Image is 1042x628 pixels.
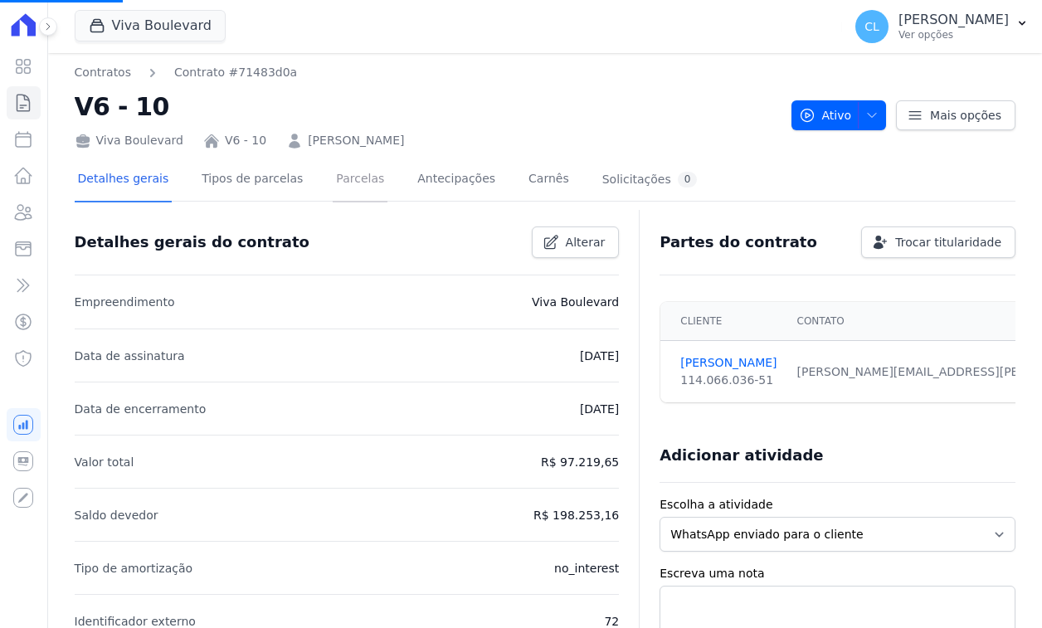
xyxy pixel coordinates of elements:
[842,3,1042,50] button: CL [PERSON_NAME] Ver opções
[75,292,175,312] p: Empreendimento
[75,64,298,81] nav: Breadcrumb
[75,399,207,419] p: Data de encerramento
[660,445,823,465] h3: Adicionar atividade
[174,64,297,81] a: Contrato #71483d0a
[75,132,183,149] div: Viva Boulevard
[864,21,879,32] span: CL
[566,234,606,251] span: Alterar
[861,226,1015,258] a: Trocar titularidade
[680,372,777,389] div: 114.066.036-51
[580,399,619,419] p: [DATE]
[75,505,158,525] p: Saldo devedor
[333,158,387,202] a: Parcelas
[599,158,701,202] a: Solicitações0
[75,88,778,125] h2: V6 - 10
[554,558,619,578] p: no_interest
[680,354,777,372] a: [PERSON_NAME]
[602,172,698,187] div: Solicitações
[75,10,226,41] button: Viva Boulevard
[532,226,620,258] a: Alterar
[75,158,173,202] a: Detalhes gerais
[525,158,572,202] a: Carnês
[75,232,309,252] h3: Detalhes gerais do contrato
[414,158,499,202] a: Antecipações
[75,64,131,81] a: Contratos
[660,496,1015,514] label: Escolha a atividade
[541,452,619,472] p: R$ 97.219,65
[898,12,1009,28] p: [PERSON_NAME]
[895,234,1001,251] span: Trocar titularidade
[532,292,619,312] p: Viva Boulevard
[678,172,698,187] div: 0
[799,100,852,130] span: Ativo
[225,132,266,149] a: V6 - 10
[75,346,185,366] p: Data de assinatura
[660,232,817,252] h3: Partes do contrato
[660,565,1015,582] label: Escreva uma nota
[930,107,1001,124] span: Mais opções
[896,100,1015,130] a: Mais opções
[660,302,786,341] th: Cliente
[533,505,619,525] p: R$ 198.253,16
[791,100,887,130] button: Ativo
[75,64,778,81] nav: Breadcrumb
[308,132,404,149] a: [PERSON_NAME]
[75,558,193,578] p: Tipo de amortização
[75,452,134,472] p: Valor total
[198,158,306,202] a: Tipos de parcelas
[898,28,1009,41] p: Ver opções
[580,346,619,366] p: [DATE]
